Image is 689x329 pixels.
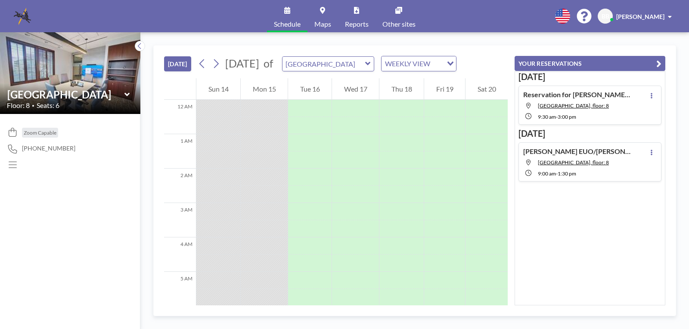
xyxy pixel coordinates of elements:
[556,114,558,120] span: -
[558,114,576,120] span: 3:00 PM
[7,88,124,101] input: Buckhead Room
[538,102,609,109] span: Buckhead Room, floor: 8
[383,58,432,69] span: WEEKLY VIEW
[164,272,196,306] div: 5 AM
[282,57,365,71] input: Buckhead Room
[538,159,609,166] span: Brookwood Room, floor: 8
[164,203,196,237] div: 3 AM
[264,57,273,70] span: of
[332,78,379,100] div: Wed 17
[382,21,416,28] span: Other sites
[523,90,631,99] h4: Reservation for [PERSON_NAME] EUO ([PERSON_NAME])
[616,13,664,20] span: [PERSON_NAME]
[14,8,31,25] img: organization-logo
[424,78,465,100] div: Fri 19
[538,170,556,177] span: 9:00 AM
[466,78,508,100] div: Sat 20
[225,57,259,70] span: [DATE]
[382,56,456,71] div: Search for option
[523,147,631,156] h4: [PERSON_NAME] EUO/[PERSON_NAME] ([PERSON_NAME])
[196,78,240,100] div: Sun 14
[433,58,442,69] input: Search for option
[556,170,558,177] span: -
[164,100,196,134] div: 12 AM
[274,21,301,28] span: Schedule
[164,56,191,71] button: [DATE]
[24,129,56,136] span: Zoom Capable
[379,78,424,100] div: Thu 18
[164,134,196,169] div: 1 AM
[37,101,59,110] span: Seats: 6
[558,170,576,177] span: 1:30 PM
[164,169,196,203] div: 2 AM
[538,114,556,120] span: 9:30 AM
[32,103,34,108] span: •
[602,12,609,20] span: BB
[7,101,30,110] span: Floor: 8
[515,56,665,71] button: YOUR RESERVATIONS
[518,128,661,139] h3: [DATE]
[241,78,288,100] div: Mon 15
[22,145,75,152] span: [PHONE_NUMBER]
[518,71,661,82] h3: [DATE]
[164,237,196,272] div: 4 AM
[345,21,369,28] span: Reports
[314,21,331,28] span: Maps
[288,78,332,100] div: Tue 16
